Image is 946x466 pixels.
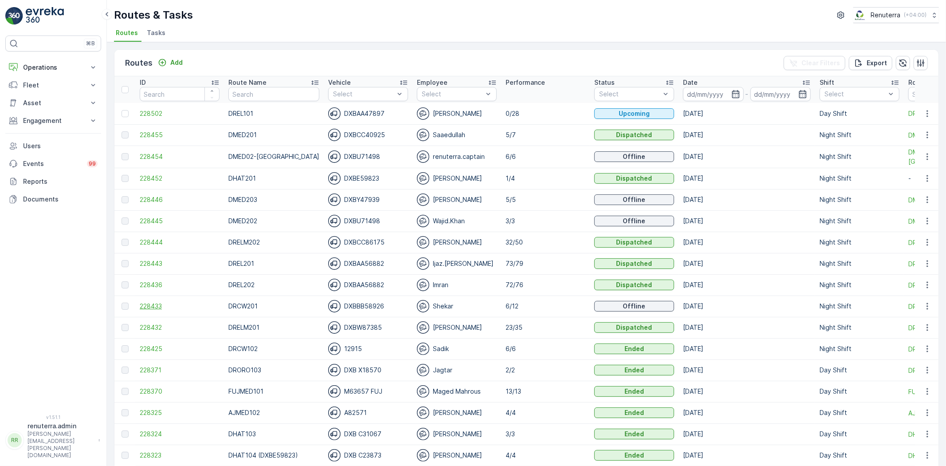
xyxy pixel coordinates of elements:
p: Dispatched [616,259,652,268]
img: svg%3e [328,449,341,462]
p: 99 [89,160,96,167]
div: DXBAA47897 [328,107,408,120]
div: DXB C31067 [328,428,408,440]
td: [DATE] [679,253,815,274]
p: Fleet [23,81,83,90]
button: Offline [594,194,674,205]
p: 72/76 [506,280,585,289]
div: 12915 [328,343,408,355]
p: renuterra.admin [27,422,94,430]
p: DRELM201 [228,323,319,332]
span: 228432 [140,323,220,332]
button: Ended [594,429,674,439]
p: Ended [624,408,644,417]
img: svg%3e [328,343,341,355]
img: svg%3e [417,343,429,355]
div: Toggle Row Selected [122,345,129,352]
p: Routes & Tasks [114,8,193,22]
p: ID [140,78,146,87]
td: [DATE] [679,423,815,445]
img: svg%3e [328,257,341,270]
button: Dispatched [594,280,674,290]
div: Ijaz.[PERSON_NAME] [417,257,497,270]
a: 228425 [140,344,220,353]
img: svg%3e [328,279,341,291]
p: 32/50 [506,238,585,247]
button: Offline [594,216,674,226]
div: Toggle Row Selected [122,281,129,288]
p: Select [333,90,394,99]
p: 3/3 [506,430,585,438]
div: Maged Mahrous [417,385,497,398]
p: DHAT201 [228,174,319,183]
p: Engagement [23,116,83,125]
div: Jagtar [417,364,497,376]
a: Users [5,137,101,155]
p: Night Shift [820,130,899,139]
p: Night Shift [820,217,899,225]
div: [PERSON_NAME] [417,449,497,462]
p: Night Shift [820,280,899,289]
input: Search [228,87,319,101]
p: Asset [23,99,83,107]
a: 228436 [140,280,220,289]
p: DRELM202 [228,238,319,247]
div: DXB X18570 [328,364,408,376]
p: Clear Filters [801,59,840,67]
img: svg%3e [328,129,341,141]
td: [DATE] [679,445,815,466]
img: svg%3e [417,172,429,185]
img: svg%3e [417,257,429,270]
a: 228446 [140,195,220,204]
img: svg%3e [417,107,429,120]
td: [DATE] [679,359,815,381]
p: Dispatched [616,280,652,289]
img: svg%3e [417,407,429,419]
img: svg%3e [417,364,429,376]
p: 23/35 [506,323,585,332]
button: RRrenuterra.admin[PERSON_NAME][EMAIL_ADDRESS][PERSON_NAME][DOMAIN_NAME] [5,422,101,459]
div: M63657 FUJ [328,385,408,398]
div: DXBY47939 [328,194,408,206]
p: 6/12 [506,302,585,311]
div: Shekar [417,300,497,312]
p: DMED202 [228,217,319,225]
div: Toggle Row Selected [122,196,129,203]
button: Export [849,56,892,70]
p: Upcoming [619,109,650,118]
img: svg%3e [328,364,341,376]
div: DXBCC86175 [328,236,408,249]
p: 3/3 [506,217,585,225]
img: svg%3e [328,236,341,249]
td: [DATE] [679,210,815,232]
div: Wajid.Khan [417,215,497,227]
button: Clear Filters [784,56,845,70]
p: Routes [125,57,153,69]
div: Toggle Row Selected [122,324,129,331]
a: 228370 [140,387,220,396]
td: [DATE] [679,381,815,402]
p: Dispatched [616,238,652,247]
p: Night Shift [820,344,899,353]
p: Reports [23,177,98,186]
p: DRORO103 [228,366,319,375]
p: DREL101 [228,109,319,118]
a: 228371 [140,366,220,375]
p: 6/6 [506,152,585,161]
a: 228454 [140,152,220,161]
p: 2/2 [506,366,585,375]
button: Dispatched [594,130,674,140]
p: 1/4 [506,174,585,183]
button: Ended [594,365,674,375]
div: DXBU71498 [328,150,408,163]
img: svg%3e [328,321,341,334]
input: Search [140,87,220,101]
img: svg%3e [417,449,429,462]
input: dd/mm/yyyy [750,87,811,101]
img: svg%3e [417,129,429,141]
img: svg%3e [328,300,341,312]
span: 228455 [140,130,220,139]
td: [DATE] [679,146,815,168]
